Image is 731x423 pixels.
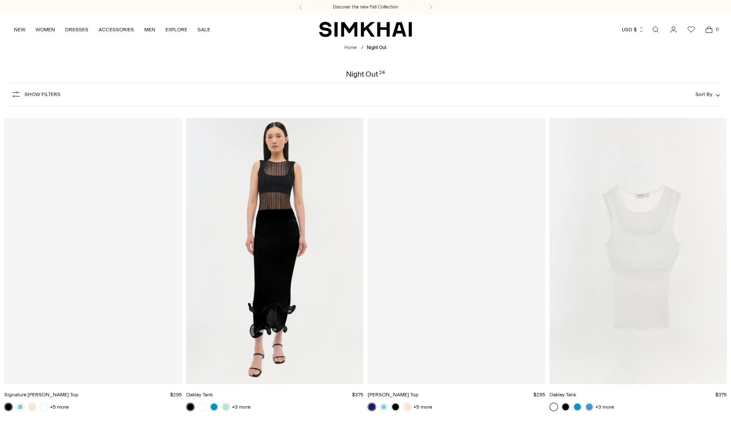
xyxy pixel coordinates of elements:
[186,118,364,384] a: Oakley Tank
[595,401,614,413] a: +3 more
[713,25,721,33] span: 0
[333,4,398,11] a: Discover the new Fall Collection
[198,20,210,39] a: SALE
[647,21,664,38] a: Open search modal
[65,20,88,39] a: DRESSES
[25,91,60,97] span: Show Filters
[715,392,727,398] span: $375
[367,45,387,50] span: Night Out
[550,392,576,398] a: Oakley Tank
[14,20,25,39] a: NEW
[368,392,418,398] a: [PERSON_NAME] Top
[4,392,78,398] a: Signature [PERSON_NAME] Top
[622,20,644,39] button: USD $
[186,392,213,398] a: Oakley Tank
[413,401,432,413] a: +5 more
[99,20,134,39] a: ACCESSORIES
[533,392,545,398] span: $295
[144,20,155,39] a: MEN
[346,70,385,78] h1: Night Out
[695,91,712,97] span: Sort By
[232,401,250,413] a: +3 more
[11,88,60,101] button: Show Filters
[368,118,545,384] a: Alice Top
[36,20,55,39] a: WOMEN
[352,392,363,398] span: $375
[665,21,682,38] a: Go to the account page
[344,44,387,52] nav: breadcrumbs
[170,392,182,398] span: $295
[683,21,700,38] a: Wishlist
[550,118,727,384] a: Oakley Tank
[50,401,69,413] a: +5 more
[344,45,357,50] a: Home
[695,90,720,99] button: Sort By
[379,70,385,78] div: 24
[4,118,182,384] a: Signature Alice Top
[701,21,717,38] a: Open cart modal
[361,44,363,52] div: /
[165,20,187,39] a: EXPLORE
[319,21,412,38] a: SIMKHAI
